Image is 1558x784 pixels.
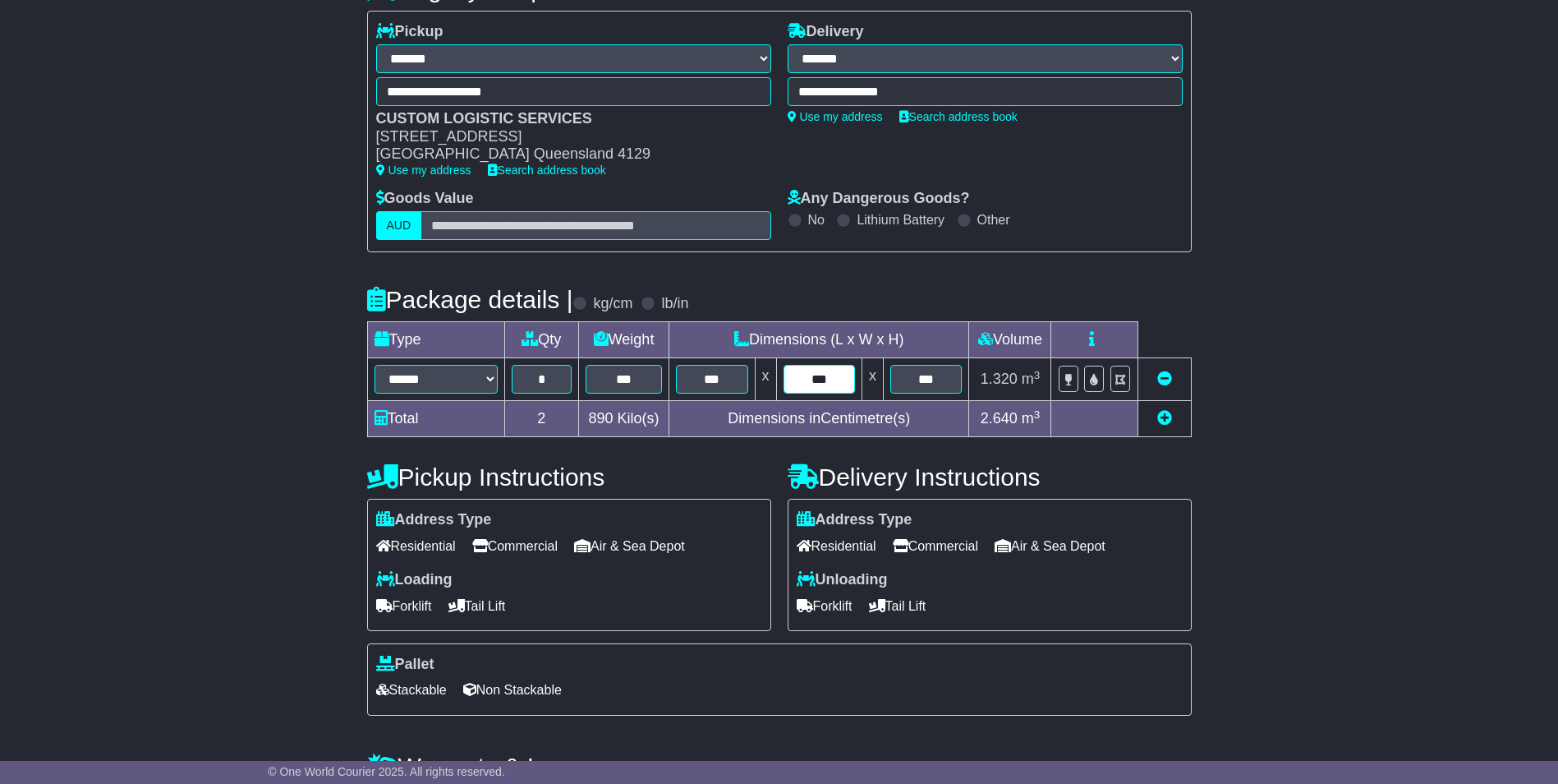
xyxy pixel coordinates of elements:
td: Volume [969,322,1051,358]
span: Tail Lift [448,593,506,619]
a: Search address book [488,164,606,177]
label: lb/in [661,295,688,313]
td: Dimensions in Centimetre(s) [669,401,969,437]
td: Dimensions (L x W x H) [669,322,969,358]
label: Pickup [376,23,444,41]
label: Lithium Battery [857,212,944,228]
label: AUD [376,211,422,240]
a: Remove this item [1157,371,1172,387]
span: Commercial [472,533,558,559]
td: x [755,358,776,401]
span: Residential [797,533,876,559]
span: Air & Sea Depot [574,533,685,559]
span: Air & Sea Depot [995,533,1105,559]
span: Non Stackable [463,677,562,703]
label: Loading [376,571,453,589]
td: Qty [504,322,579,358]
a: Use my address [376,164,471,177]
h4: Warranty & Insurance [367,753,1192,780]
span: m [1022,410,1041,427]
td: Weight [579,322,669,358]
a: Search address book [899,110,1018,123]
span: Forklift [797,593,853,619]
a: Use my address [788,110,883,123]
span: © One World Courier 2025. All rights reserved. [268,765,505,778]
span: m [1022,371,1041,387]
sup: 3 [1034,369,1041,381]
div: [STREET_ADDRESS] [376,128,755,146]
span: 2.640 [981,410,1018,427]
label: Other [977,212,1010,228]
td: Type [367,322,504,358]
label: Delivery [788,23,864,41]
span: Commercial [893,533,978,559]
span: Tail Lift [869,593,926,619]
span: 1.320 [981,371,1018,387]
h4: Package details | [367,286,573,313]
span: Forklift [376,593,432,619]
td: Kilo(s) [579,401,669,437]
label: Goods Value [376,190,474,208]
label: Unloading [797,571,888,589]
span: Stackable [376,677,447,703]
div: CUSTOM LOGISTIC SERVICES [376,110,755,128]
label: kg/cm [593,295,632,313]
h4: Delivery Instructions [788,463,1192,491]
div: [GEOGRAPHIC_DATA] Queensland 4129 [376,145,755,164]
label: Address Type [376,511,492,529]
span: Residential [376,533,456,559]
label: No [808,212,825,228]
label: Pallet [376,656,434,674]
td: x [862,358,883,401]
td: Total [367,401,504,437]
sup: 3 [1034,408,1041,421]
td: 2 [504,401,579,437]
span: 890 [589,410,614,427]
label: Any Dangerous Goods? [788,190,970,208]
a: Add new item [1157,410,1172,427]
h4: Pickup Instructions [367,463,771,491]
label: Address Type [797,511,912,529]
